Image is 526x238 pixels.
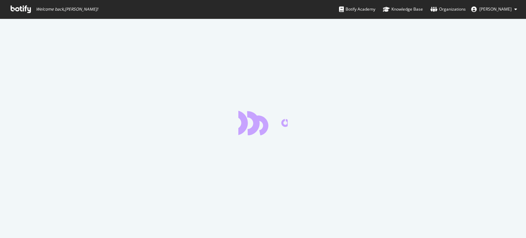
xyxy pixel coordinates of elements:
[36,7,98,12] span: Welcome back, [PERSON_NAME] !
[479,6,512,12] span: Tom Duncombe
[466,4,523,15] button: [PERSON_NAME]
[430,6,466,13] div: Organizations
[339,6,375,13] div: Botify Academy
[383,6,423,13] div: Knowledge Base
[238,111,288,135] div: animation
